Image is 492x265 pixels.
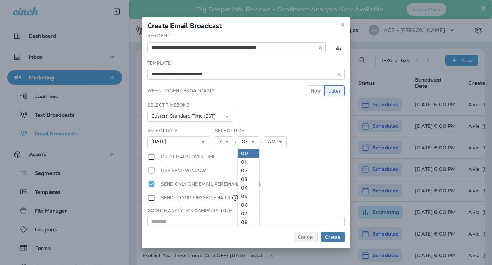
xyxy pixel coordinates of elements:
[147,60,173,66] label: Template
[238,201,259,209] a: 06
[238,166,259,175] a: 02
[311,88,321,93] span: Now
[151,139,169,145] span: [DATE]
[328,88,341,93] span: Later
[268,139,278,145] span: AM
[219,139,225,145] span: 7
[161,180,261,188] label: Send only one email per email address
[321,232,345,242] button: Create
[238,209,259,218] a: 07
[142,17,350,32] div: Create Email Broadcast
[147,102,192,108] label: Select Timezone
[215,136,233,147] button: 7
[238,218,259,227] a: 08
[242,139,251,145] span: 37
[238,136,259,147] button: 37
[161,194,239,202] label: Send to suppressed emails.
[161,153,216,161] label: Drip emails over time
[238,192,259,201] a: 05
[147,111,233,122] button: Eastern Standard Time (EST)
[238,183,259,192] a: 04
[307,85,325,96] button: Now
[147,128,178,134] label: Select Date
[147,33,171,38] label: Segment
[147,208,232,214] label: Google Analytics Campaign Title
[332,41,345,54] button: Calculate the estimated number of emails to be sent based on selected segment. (This could take a...
[233,136,238,147] div: :
[147,88,214,94] label: When to send broadcast?
[161,167,206,175] label: Use send window
[238,158,259,166] a: 01
[298,234,314,240] span: Cancel
[324,85,345,96] button: Later
[147,136,209,147] button: [DATE]
[151,113,219,119] span: Eastern Standard Time (EST)
[238,175,259,183] a: 03
[259,136,264,147] div: :
[325,234,341,240] span: Create
[215,128,245,134] label: Select Time
[264,136,287,147] button: AM
[238,149,259,158] a: 00
[294,232,318,242] button: Cancel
